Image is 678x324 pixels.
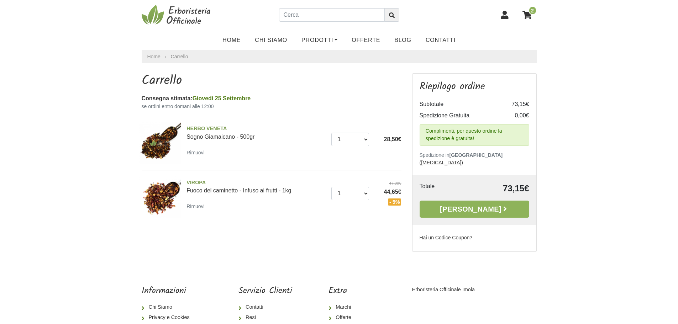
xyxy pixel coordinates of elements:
a: Marchi [329,302,375,313]
a: Privacy e Cookies [142,312,202,323]
span: VIROPA [186,179,326,187]
p: Spedizione in [420,152,529,166]
span: 44,65€ [374,188,401,196]
img: Erboristeria Officinale [142,4,213,26]
h5: Extra [329,286,375,296]
small: Rimuovi [186,203,205,209]
u: Hai un Codice Coupon? [420,235,473,240]
h5: Informazioni [142,286,202,296]
small: se ordini entro domani alle 12:00 [142,103,401,110]
td: 73,15€ [501,99,529,110]
a: Resi [238,312,292,323]
input: Cerca [279,8,385,22]
a: Prodotti [294,33,345,47]
a: Blog [387,33,419,47]
label: Hai un Codice Coupon? [420,234,473,241]
h3: Riepilogo ordine [420,81,529,93]
small: Rimuovi [186,150,205,155]
span: Giovedì 25 Settembre [193,95,251,101]
a: Carrello [171,54,188,59]
a: Chi Siamo [142,302,202,313]
span: 28,50€ [384,136,401,142]
a: Contatti [238,302,292,313]
a: Erboristeria Officinale Imola [412,287,475,292]
img: Sogno Giamaicano - 500gr [139,122,182,164]
td: 73,15€ [460,182,529,195]
div: Consegna stimata: [142,94,401,103]
td: Spedizione Gratuita [420,110,501,121]
b: [GEOGRAPHIC_DATA] [450,152,503,158]
h1: Carrello [142,73,401,89]
img: Fuoco del caminetto - Infuso ai frutti - 1kg [139,176,182,218]
a: ([MEDICAL_DATA]) [420,160,463,165]
a: Contatti [419,33,463,47]
a: HERBO VENETASogno Giamaicano - 500gr [186,125,326,140]
td: Totale [420,182,460,195]
a: Offerte [329,312,375,323]
del: 47,00€ [374,180,401,186]
a: [PERSON_NAME] [420,201,529,218]
a: VIROPAFuoco del caminetto - Infuso ai frutti - 1kg [186,179,326,194]
h5: Servizio Clienti [238,286,292,296]
span: 2 [529,6,537,15]
a: OFFERTE [345,33,387,47]
a: Chi Siamo [248,33,294,47]
span: HERBO VENETA [186,125,326,133]
a: Home [147,53,161,60]
a: Rimuovi [186,148,207,157]
a: Rimuovi [186,202,207,211]
div: Complimenti, per questo ordine la spedizione è gratuita! [420,124,529,146]
td: 0,00€ [501,110,529,121]
td: Subtotale [420,99,501,110]
a: 2 [519,6,537,24]
nav: breadcrumb [142,50,537,63]
a: Home [215,33,248,47]
span: - 5% [388,198,401,206]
